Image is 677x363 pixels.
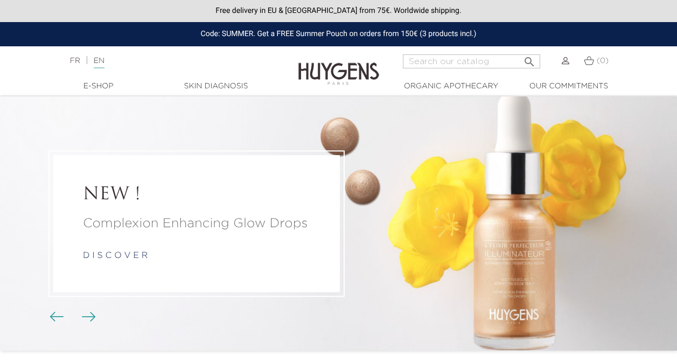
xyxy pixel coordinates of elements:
[83,185,310,205] a: NEW !
[523,52,536,65] i: 
[54,309,89,325] div: Carousel buttons
[162,81,270,92] a: Skin Diagnosis
[83,214,310,233] a: Complexion Enhancing Glow Drops
[65,54,274,67] div: |
[597,57,609,65] span: (0)
[520,51,539,66] button: 
[515,81,623,92] a: Our commitments
[403,54,540,68] input: Search
[298,45,379,87] img: Huygens
[70,57,80,65] a: FR
[397,81,505,92] a: Organic Apothecary
[45,81,152,92] a: E-Shop
[94,57,104,68] a: EN
[83,252,148,260] a: d i s c o v e r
